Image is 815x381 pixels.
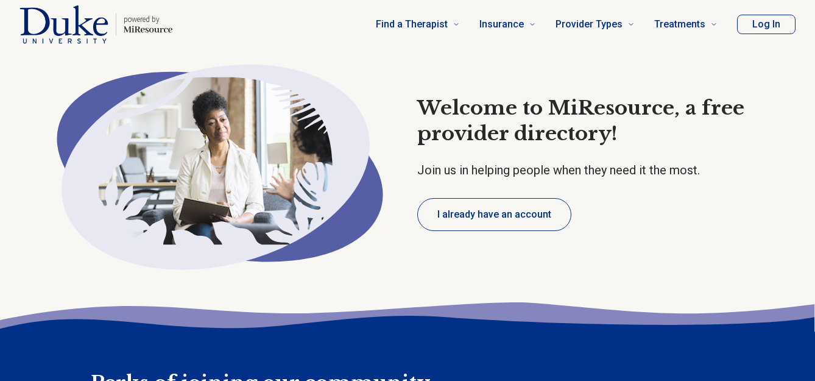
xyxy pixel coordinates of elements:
[479,16,524,33] span: Insurance
[417,198,571,231] button: I already have an account
[417,162,778,179] p: Join us in helping people when they need it the most.
[19,5,172,44] a: Home page
[556,16,623,33] span: Provider Types
[737,15,796,34] button: Log In
[417,96,778,146] h1: Welcome to MiResource, a free provider directory!
[376,16,448,33] span: Find a Therapist
[654,16,705,33] span: Treatments
[124,15,172,24] p: powered by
